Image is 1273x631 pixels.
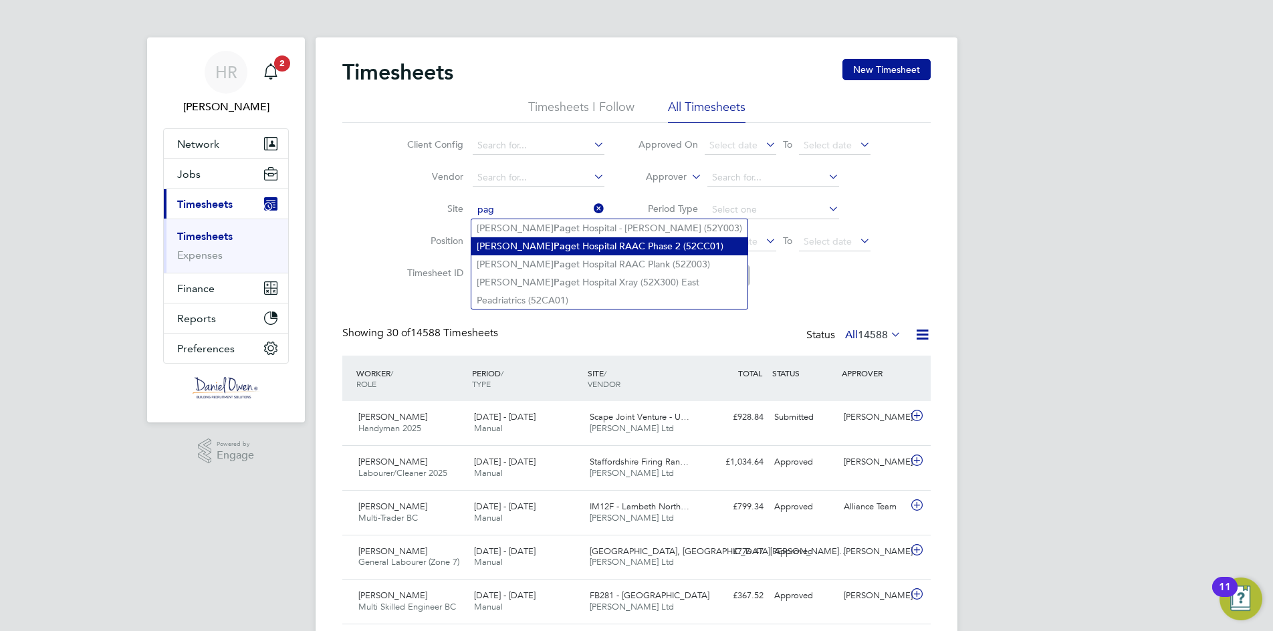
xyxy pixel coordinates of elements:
[590,512,674,523] span: [PERSON_NAME] Ltd
[358,512,418,523] span: Multi-Trader BC
[707,201,839,219] input: Select one
[709,235,758,247] span: Select date
[356,378,376,389] span: ROLE
[474,545,536,557] span: [DATE] - [DATE]
[554,223,571,234] b: Pag
[590,501,689,512] span: IM12F - Lambeth North…
[177,168,201,180] span: Jobs
[217,438,254,450] span: Powered by
[390,368,393,378] span: /
[554,241,571,252] b: Pag
[554,277,571,288] b: Pag
[358,545,427,557] span: [PERSON_NAME]
[845,328,901,342] label: All
[164,159,288,188] button: Jobs
[858,328,888,342] span: 14588
[590,411,689,422] span: Scape Joint Venture - U…
[804,235,852,247] span: Select date
[358,411,427,422] span: [PERSON_NAME]
[838,361,908,385] div: APPROVER
[554,259,571,270] b: Pag
[403,235,463,247] label: Position
[164,189,288,219] button: Timesheets
[471,219,747,237] li: [PERSON_NAME] et Hospital - [PERSON_NAME] (52Y003)
[164,303,288,333] button: Reports
[386,326,411,340] span: 30 of
[699,496,769,518] div: £799.34
[473,136,604,155] input: Search for...
[474,512,503,523] span: Manual
[403,203,463,215] label: Site
[638,203,698,215] label: Period Type
[699,541,769,563] div: £776.47
[403,170,463,182] label: Vendor
[769,406,838,428] div: Submitted
[699,406,769,428] div: £928.84
[358,456,427,467] span: [PERSON_NAME]
[590,590,709,601] span: FB281 - [GEOGRAPHIC_DATA]
[842,59,931,80] button: New Timesheet
[471,255,747,273] li: [PERSON_NAME] et Hospital RAAC Plank (52Z003)
[163,377,289,398] a: Go to home page
[473,201,604,219] input: Search for...
[590,601,674,612] span: [PERSON_NAME] Ltd
[177,312,216,325] span: Reports
[474,556,503,567] span: Manual
[474,501,536,512] span: [DATE] - [DATE]
[779,232,796,249] span: To
[358,590,427,601] span: [PERSON_NAME]
[472,378,491,389] span: TYPE
[1219,587,1231,604] div: 11
[638,138,698,150] label: Approved On
[474,601,503,612] span: Manual
[353,361,469,396] div: WORKER
[838,406,908,428] div: [PERSON_NAME]
[590,467,674,479] span: [PERSON_NAME] Ltd
[358,467,447,479] span: Labourer/Cleaner 2025
[474,411,536,422] span: [DATE] - [DATE]
[163,51,289,115] a: HR[PERSON_NAME]
[769,541,838,563] div: Approved
[471,273,747,291] li: [PERSON_NAME] et Hospital Xray (52X300) East
[342,326,501,340] div: Showing
[769,451,838,473] div: Approved
[590,422,674,434] span: [PERSON_NAME] Ltd
[147,37,305,422] nav: Main navigation
[164,334,288,363] button: Preferences
[215,64,237,81] span: HR
[257,51,284,94] a: 2
[403,267,463,279] label: Timesheet ID
[164,219,288,273] div: Timesheets
[471,237,747,255] li: [PERSON_NAME] et Hospital RAAC Phase 2 (52CC01)
[177,138,219,150] span: Network
[164,129,288,158] button: Network
[838,585,908,607] div: [PERSON_NAME]
[584,361,700,396] div: SITE
[1220,578,1262,620] button: Open Resource Center, 11 new notifications
[769,585,838,607] div: Approved
[177,230,233,243] a: Timesheets
[838,496,908,518] div: Alliance Team
[177,249,223,261] a: Expenses
[474,422,503,434] span: Manual
[738,368,762,378] span: TOTAL
[528,99,634,123] li: Timesheets I Follow
[590,556,674,567] span: [PERSON_NAME] Ltd
[471,291,747,309] li: Peadriatrics (52CA01)
[177,342,235,355] span: Preferences
[198,438,255,464] a: Powered byEngage
[473,168,604,187] input: Search for...
[838,541,908,563] div: [PERSON_NAME]
[274,55,290,72] span: 2
[707,168,839,187] input: Search for...
[358,422,421,434] span: Handyman 2025
[358,556,459,567] span: General Labourer (Zone 7)
[769,496,838,518] div: Approved
[386,326,498,340] span: 14588 Timesheets
[164,273,288,303] button: Finance
[403,138,463,150] label: Client Config
[709,139,758,151] span: Select date
[626,170,687,184] label: Approver
[474,467,503,479] span: Manual
[588,378,620,389] span: VENDOR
